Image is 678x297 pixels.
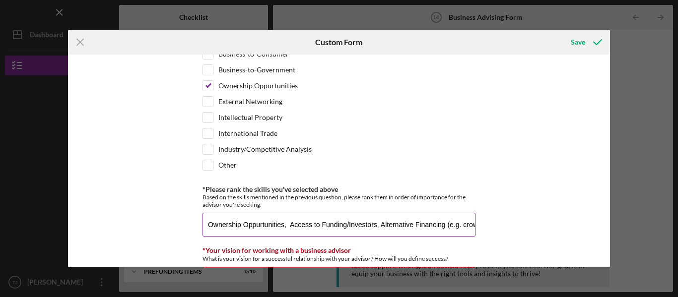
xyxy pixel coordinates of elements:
button: Save [561,32,610,52]
label: Industry/Competitive Analysis [218,144,312,154]
label: Ownership Oppurtunities [218,81,298,91]
label: Business-to-Consumer [218,49,289,59]
label: External Networking [218,97,282,107]
div: Based on the skills mentioned in the previous question, please rank them in order of importance f... [203,193,475,208]
h6: Custom Form [315,38,362,47]
div: What is your vision for a successful relationship with your advisor? How will you define success? [203,255,475,262]
label: *Your vision for working with a business advisor [203,246,351,254]
div: Save [571,32,585,52]
label: Intellectual Property [218,113,282,122]
label: Business-to-Government [218,65,295,75]
label: Other [218,160,237,170]
label: International Trade [218,128,277,138]
label: *Please rank the skills you've selected above [203,185,338,193]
